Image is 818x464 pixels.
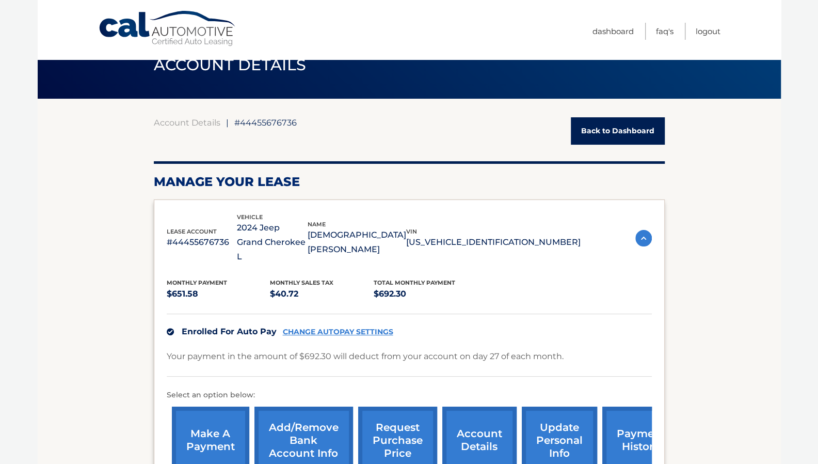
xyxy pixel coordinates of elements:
p: #44455676736 [167,235,237,250]
span: Total Monthly Payment [374,279,455,286]
img: accordion-active.svg [635,230,652,246]
span: Enrolled For Auto Pay [182,327,277,336]
a: Back to Dashboard [571,117,665,145]
span: lease account [167,228,217,235]
a: CHANGE AUTOPAY SETTINGS [283,328,393,336]
span: ACCOUNT DETAILS [154,55,307,74]
p: $40.72 [270,287,374,301]
p: Select an option below: [167,389,652,401]
span: vehicle [237,213,263,221]
p: 2024 Jeep Grand Cherokee L [237,221,308,264]
span: vin [406,228,417,235]
a: Account Details [154,117,220,128]
p: [DEMOGRAPHIC_DATA][PERSON_NAME] [308,228,406,257]
a: Dashboard [592,23,634,40]
span: Monthly Payment [167,279,227,286]
span: #44455676736 [234,117,297,128]
span: Monthly sales Tax [270,279,333,286]
h2: Manage Your Lease [154,174,665,190]
p: [US_VEHICLE_IDENTIFICATION_NUMBER] [406,235,581,250]
p: $651.58 [167,287,270,301]
span: name [308,221,326,228]
a: Logout [696,23,720,40]
p: Your payment in the amount of $692.30 will deduct from your account on day 27 of each month. [167,349,564,364]
img: check.svg [167,328,174,335]
a: FAQ's [656,23,673,40]
p: $692.30 [374,287,477,301]
a: Cal Automotive [98,10,237,47]
span: | [226,117,229,128]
